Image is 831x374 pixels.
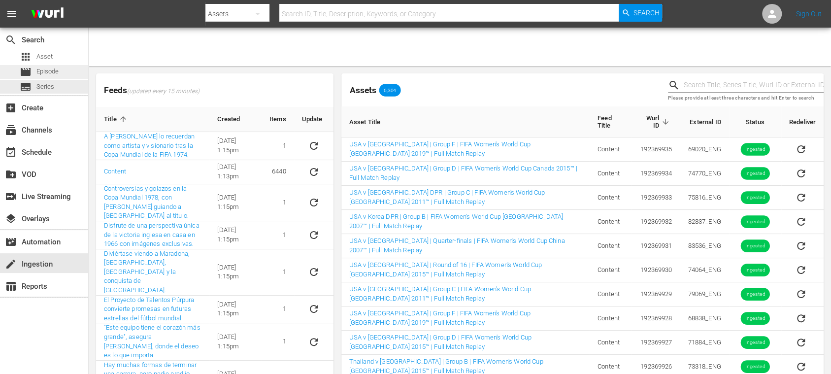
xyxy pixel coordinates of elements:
[20,81,32,93] span: Series
[680,210,729,234] td: 82837_ENG
[5,236,17,248] span: Automation
[262,132,294,160] td: 1
[740,339,769,346] span: Ingested
[684,78,824,93] input: Search Title, Series Title, Wurl ID or External ID
[632,306,680,331] td: 192369928
[590,234,632,258] td: Content
[5,280,17,292] span: Reports
[349,285,531,302] a: USA v [GEOGRAPHIC_DATA] | Group C | FIFA Women's World Cup [GEOGRAPHIC_DATA] 2011™ | Full Match R...
[294,107,333,132] th: Update
[632,137,680,162] td: 192369935
[740,194,769,202] span: Ingested
[619,4,662,22] button: Search
[796,10,822,18] a: Sign Out
[209,249,262,296] td: [DATE] 1:15pm
[632,234,680,258] td: 192369931
[104,250,190,294] a: Diviértase viendo a Maradona, [GEOGRAPHIC_DATA], [GEOGRAPHIC_DATA] y la conquista de [GEOGRAPHIC_...
[349,213,563,230] a: USA v Korea DPR | Group B | FIFA Women's World Cup [GEOGRAPHIC_DATA] 2007™ | Full Match Replay
[36,52,53,62] span: Asset
[590,162,632,186] td: Content
[740,363,769,371] span: Ingested
[632,186,680,210] td: 192369933
[262,184,294,221] td: 1
[590,331,632,355] td: Content
[740,218,769,226] span: Ingested
[5,102,17,114] span: Create
[262,107,294,132] th: Items
[20,66,32,78] span: Episode
[349,237,565,254] a: USA v [GEOGRAPHIC_DATA] | Quarter-finals | FIFA Women's World Cup China 2007™ | Full Match Replay
[781,106,824,137] th: Redeliver
[633,4,660,22] span: Search
[104,222,199,247] a: Disfrute de una perspectiva única de la victoria inglesa en casa en 1966 con imágenes exclusivas.
[5,169,17,180] span: VOD
[104,185,189,220] a: Controversias y golazos en la Copa Mundial 1978, con [PERSON_NAME] guiando a [GEOGRAPHIC_DATA] al...
[209,296,262,324] td: [DATE] 1:15pm
[5,146,17,158] span: Schedule
[740,291,769,298] span: Ingested
[209,221,262,249] td: [DATE] 1:15pm
[590,258,632,282] td: Content
[590,106,632,137] th: Feed Title
[262,323,294,360] td: 1
[217,115,253,124] span: Created
[590,186,632,210] td: Content
[680,258,729,282] td: 74064_ENG
[740,267,769,274] span: Ingested
[349,189,545,205] a: USA v [GEOGRAPHIC_DATA] DPR | Group C | FIFA Women's World Cup [GEOGRAPHIC_DATA] 2011™ | Full Mat...
[262,221,294,249] td: 1
[632,210,680,234] td: 192369932
[350,85,376,95] span: Assets
[96,82,333,99] span: Feeds
[24,2,71,26] img: ans4CAIJ8jUAAAAAAAAAAAAAAAAAAAAAAAAgQb4GAAAAAAAAAAAAAAAAAAAAAAAAJMjXAAAAAAAAAAAAAAAAAAAAAAAAgAT5G...
[262,249,294,296] td: 1
[680,331,729,355] td: 71884_ENG
[209,132,262,160] td: [DATE] 1:15pm
[5,258,17,270] span: Ingestion
[729,106,781,137] th: Status
[379,87,401,93] span: 6,304
[590,282,632,306] td: Content
[5,191,17,203] span: Live Streaming
[36,82,54,92] span: Series
[5,124,17,136] span: Channels
[680,186,729,210] td: 75816_ENG
[680,282,729,306] td: 79069_ENG
[104,115,130,124] span: Title
[349,334,532,350] a: USA v [GEOGRAPHIC_DATA] | Group D | FIFA Women's World Cup [GEOGRAPHIC_DATA] 2015™ | Full Match R...
[127,88,199,96] span: (updated every 15 minutes)
[632,282,680,306] td: 192369929
[590,210,632,234] td: Content
[349,309,531,326] a: USA v [GEOGRAPHIC_DATA] | Group F | FIFA Women's World Cup [GEOGRAPHIC_DATA] 2019™ | Full Match R...
[262,160,294,184] td: 6440
[740,315,769,322] span: Ingested
[20,51,32,63] span: Asset
[104,133,195,158] a: A [PERSON_NAME] lo recuerdan como artista y visionario tras la Copa Mundial de la FIFA 1974.
[349,165,577,181] a: USA v [GEOGRAPHIC_DATA] | Group D | FIFA Women's World Cup Canada 2015™ | Full Match Replay
[680,137,729,162] td: 69020_ENG
[209,323,262,360] td: [DATE] 1:15pm
[680,106,729,137] th: External ID
[740,242,769,250] span: Ingested
[632,258,680,282] td: 192369930
[209,184,262,221] td: [DATE] 1:15pm
[104,296,194,322] a: El Proyecto de Talentos Púrpura convierte promesas en futuras estrellas del fútbol mundial.
[632,162,680,186] td: 192369934
[209,160,262,184] td: [DATE] 1:13pm
[5,213,17,225] span: Overlays
[262,296,294,324] td: 1
[104,168,126,175] a: Content
[349,117,394,126] span: Asset Title
[680,234,729,258] td: 83536_ENG
[5,34,17,46] span: Search
[104,324,200,359] a: "Este equipo tiene el corazón más grande", asegura [PERSON_NAME], donde el deseo es lo que importa.
[590,306,632,331] td: Content
[349,140,531,157] a: USA v [GEOGRAPHIC_DATA] | Group F | FIFA Women's World Cup [GEOGRAPHIC_DATA] 2019™ | Full Match R...
[740,170,769,177] span: Ingested
[740,146,769,153] span: Ingested
[639,114,672,129] span: Wurl ID
[680,306,729,331] td: 68838_ENG
[680,162,729,186] td: 74770_ENG
[668,94,824,102] p: Please provide at least three characters and hit Enter to search
[6,8,18,20] span: menu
